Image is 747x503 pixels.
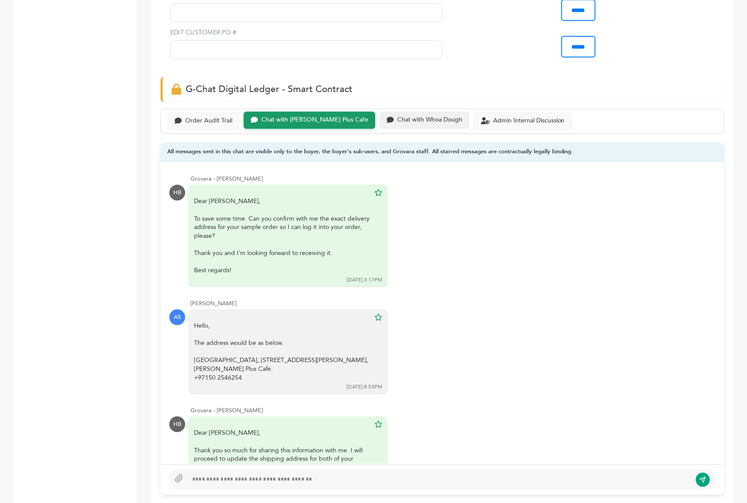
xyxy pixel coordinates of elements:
div: Thank you so much for sharing this information with me. I will proceed to update the shipping add... [194,447,370,473]
div: [GEOGRAPHIC_DATA], [STREET_ADDRESS][PERSON_NAME], [PERSON_NAME] Plus Cafe. [194,356,370,374]
div: Admin Internal Discussion [493,118,565,125]
div: Chat with [PERSON_NAME] Plus Cafe [261,117,368,124]
div: Dear [PERSON_NAME], [194,429,370,489]
div: HB [169,417,185,433]
div: The address would be as below. [194,339,370,348]
div: +97150 2546254 [194,374,370,383]
div: Hello, [194,322,370,331]
div: [PERSON_NAME] [190,300,715,308]
div: To save some time. Can you confirm with me the exact delivery address for your sample order so I ... [194,215,370,241]
div: [DATE] 8:53PM [347,384,382,391]
div: Best regards! [194,266,370,275]
div: All messages sent in this chat are visible only to the buyer, the buyer's sub-users, and Grovara ... [161,143,724,163]
div: Order Audit Trail [185,118,232,125]
label: EDIT CUSTOMER PO # [170,29,443,37]
div: Grovara - [PERSON_NAME] [190,175,715,183]
div: Dear [PERSON_NAME], [194,197,370,275]
span: G-Chat Digital Ledger - Smart Contract [186,83,352,96]
div: Grovara - [PERSON_NAME] [190,407,715,415]
div: Chat with Whoa Dough [397,117,462,124]
div: HB [169,185,185,201]
div: [DATE] 3:17PM [347,277,382,284]
div: Thank you and I'm looking forward to receiving it. [194,249,370,258]
div: AS [169,310,185,325]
